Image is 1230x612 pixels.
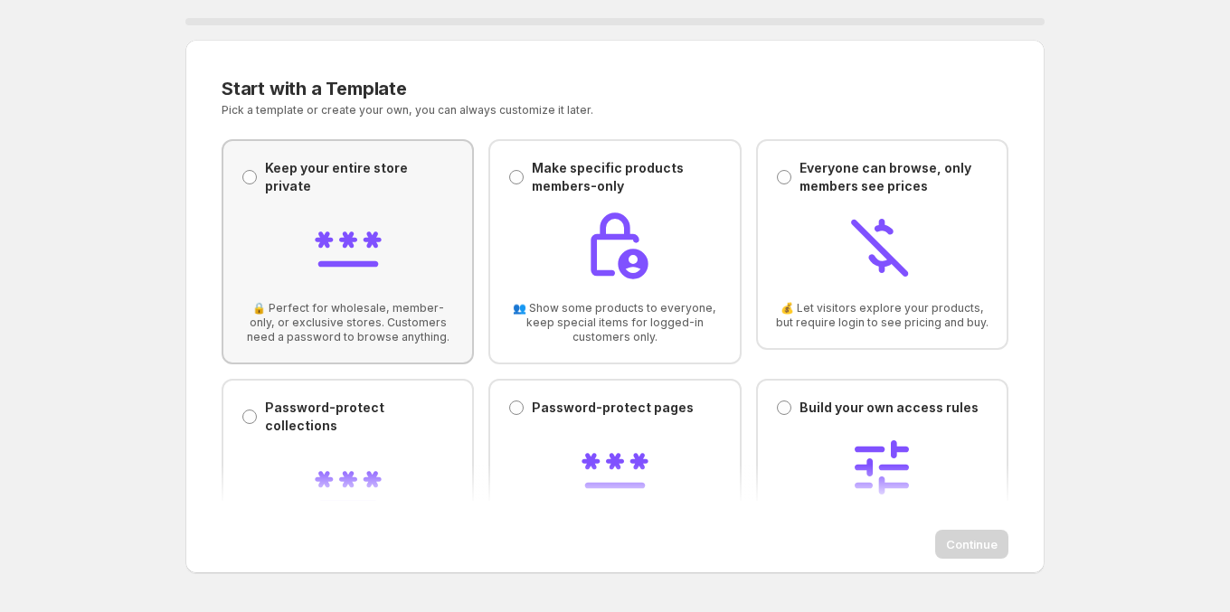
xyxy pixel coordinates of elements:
img: Everyone can browse, only members see prices [846,210,918,282]
p: Keep your entire store private [265,159,454,195]
p: Make specific products members-only [532,159,721,195]
p: Password-protect collections [265,399,454,435]
span: 🔒 Perfect for wholesale, member-only, or exclusive stores. Customers need a password to browse an... [241,301,454,344]
p: Pick a template or create your own, you can always customize it later. [222,103,794,118]
span: Start with a Template [222,78,407,99]
img: Password-protect pages [579,431,651,504]
img: Make specific products members-only [579,210,651,282]
p: Password-protect pages [532,399,694,417]
img: Password-protect collections [312,449,384,522]
span: 💰 Let visitors explore your products, but require login to see pricing and buy. [776,301,989,330]
p: Everyone can browse, only members see prices [799,159,989,195]
img: Keep your entire store private [312,210,384,282]
span: 👥 Show some products to everyone, keep special items for logged-in customers only. [508,301,721,344]
img: Build your own access rules [846,431,918,504]
p: Build your own access rules [799,399,979,417]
